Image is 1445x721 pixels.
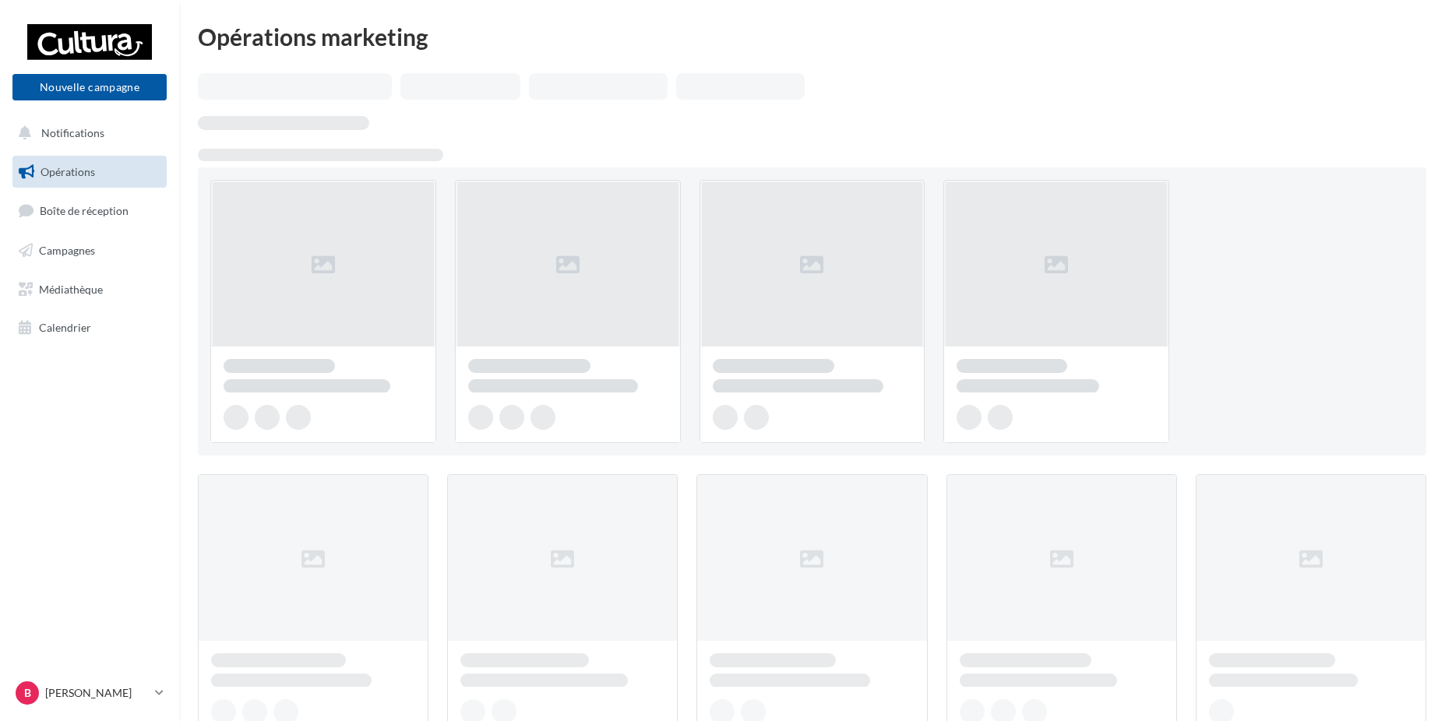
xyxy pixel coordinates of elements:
a: Médiathèque [9,273,170,306]
span: Boîte de réception [40,204,129,217]
a: Opérations [9,156,170,188]
span: Calendrier [39,321,91,334]
span: Campagnes [39,244,95,257]
button: Notifications [9,117,164,149]
span: Opérations [41,165,95,178]
span: Notifications [41,126,104,139]
a: B [PERSON_NAME] [12,678,167,708]
a: Calendrier [9,311,170,344]
span: Médiathèque [39,282,103,295]
p: [PERSON_NAME] [45,685,149,701]
a: Boîte de réception [9,194,170,227]
span: B [24,685,31,701]
div: Opérations marketing [198,25,1426,48]
a: Campagnes [9,234,170,267]
button: Nouvelle campagne [12,74,167,100]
